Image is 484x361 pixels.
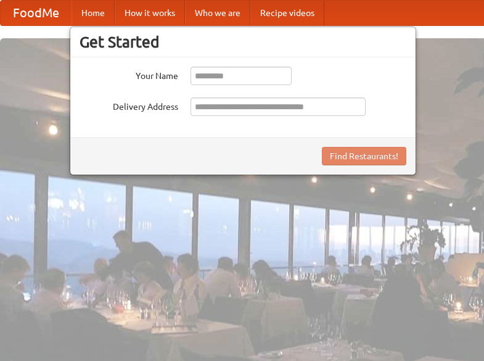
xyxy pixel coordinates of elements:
[1,1,72,25] a: FoodMe
[250,1,324,25] a: Recipe videos
[80,67,178,82] label: Your Name
[80,98,178,113] label: Delivery Address
[80,33,406,51] h3: Get Started
[322,147,406,165] button: Find Restaurants!
[115,1,185,25] a: How it works
[185,1,250,25] a: Who we are
[72,1,115,25] a: Home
